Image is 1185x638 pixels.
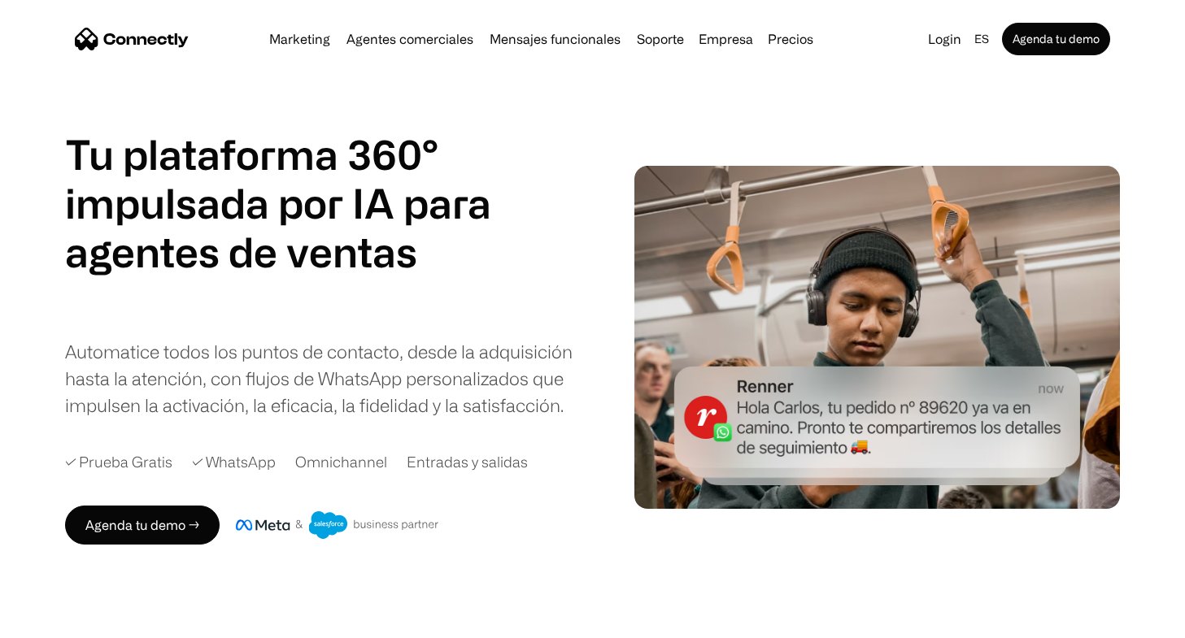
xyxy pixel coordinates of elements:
[65,338,577,419] div: Automatice todos los puntos de contacto, desde la adquisición hasta la atención, con flujos de Wh...
[974,28,989,50] div: es
[33,610,98,632] ul: Language list
[921,28,968,50] a: Login
[192,451,276,473] div: ✓ WhatsApp
[340,33,480,46] a: Agentes comerciales
[65,228,439,325] div: carousel
[968,28,999,50] div: es
[65,228,439,276] h1: agentes de ventas
[263,33,337,46] a: Marketing
[65,228,439,276] div: 1 of 4
[16,608,98,632] aside: Language selected: Español
[761,33,820,46] a: Precios
[407,451,528,473] div: Entradas y salidas
[65,130,491,228] h1: Tu plataforma 360° impulsada por IA para
[295,451,387,473] div: Omnichannel
[75,27,189,51] a: home
[694,28,758,50] div: Empresa
[65,451,172,473] div: ✓ Prueba Gratis
[65,506,220,545] a: Agenda tu demo →
[483,33,627,46] a: Mensajes funcionales
[1002,23,1110,55] a: Agenda tu demo
[630,33,691,46] a: Soporte
[236,511,439,539] img: Insignia de socio comercial de Meta y Salesforce.
[699,28,753,50] div: Empresa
